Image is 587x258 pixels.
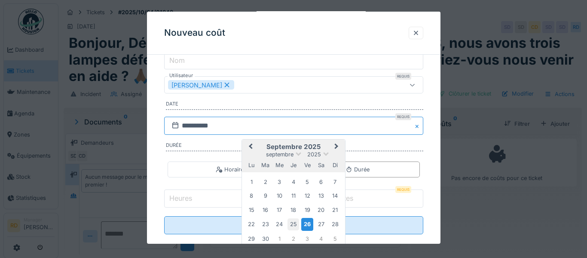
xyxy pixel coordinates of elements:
[329,159,341,171] div: dimanche
[329,176,341,188] div: Choose dimanche 7 septembre 2025
[395,186,411,193] div: Requis
[273,204,285,216] div: Choose mercredi 17 septembre 2025
[330,140,344,154] button: Next Month
[260,176,271,188] div: Choose mardi 2 septembre 2025
[266,151,293,158] span: septembre
[287,159,299,171] div: jeudi
[246,218,257,230] div: Choose lundi 22 septembre 2025
[166,100,423,110] label: Date
[245,175,342,246] div: Month septembre, 2025
[301,190,313,202] div: Choose vendredi 12 septembre 2025
[287,233,299,245] div: Choose jeudi 2 octobre 2025
[287,190,299,202] div: Choose jeudi 11 septembre 2025
[395,113,411,120] div: Requis
[315,218,327,230] div: Choose samedi 27 septembre 2025
[345,165,370,174] div: Durée
[246,233,257,245] div: Choose lundi 29 septembre 2025
[273,176,285,188] div: Choose mercredi 3 septembre 2025
[168,193,194,203] label: Heures
[260,159,271,171] div: mardi
[329,218,341,230] div: Choose dimanche 28 septembre 2025
[329,204,341,216] div: Choose dimanche 21 septembre 2025
[260,218,271,230] div: Choose mardi 23 septembre 2025
[166,142,423,151] label: Durée
[168,55,186,65] label: Nom
[246,190,257,202] div: Choose lundi 8 septembre 2025
[301,218,313,230] div: Choose vendredi 26 septembre 2025
[301,233,313,245] div: Choose vendredi 3 octobre 2025
[315,204,327,216] div: Choose samedi 20 septembre 2025
[315,233,327,245] div: Choose samedi 4 octobre 2025
[242,143,345,151] h2: septembre 2025
[329,233,341,245] div: Choose dimanche 5 octobre 2025
[414,117,423,135] button: Close
[329,190,341,202] div: Choose dimanche 14 septembre 2025
[260,204,271,216] div: Choose mardi 16 septembre 2025
[168,80,234,90] div: [PERSON_NAME]
[307,151,321,158] span: 2025
[260,190,271,202] div: Choose mardi 9 septembre 2025
[246,159,257,171] div: lundi
[273,190,285,202] div: Choose mercredi 10 septembre 2025
[315,190,327,202] div: Choose samedi 13 septembre 2025
[287,176,299,188] div: Choose jeudi 4 septembre 2025
[301,159,313,171] div: vendredi
[216,165,244,174] div: Horaire
[246,204,257,216] div: Choose lundi 15 septembre 2025
[273,233,285,245] div: Choose mercredi 1 octobre 2025
[260,233,271,245] div: Choose mardi 30 septembre 2025
[315,159,327,171] div: samedi
[301,176,313,188] div: Choose vendredi 5 septembre 2025
[164,28,225,38] h3: Nouveau coût
[273,218,285,230] div: Choose mercredi 24 septembre 2025
[246,176,257,188] div: Choose lundi 1 septembre 2025
[243,140,257,154] button: Previous Month
[287,218,299,230] div: Choose jeudi 25 septembre 2025
[287,204,299,216] div: Choose jeudi 18 septembre 2025
[395,73,411,80] div: Requis
[315,176,327,188] div: Choose samedi 6 septembre 2025
[273,159,285,171] div: mercredi
[168,72,195,79] label: Utilisateur
[301,204,313,216] div: Choose vendredi 19 septembre 2025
